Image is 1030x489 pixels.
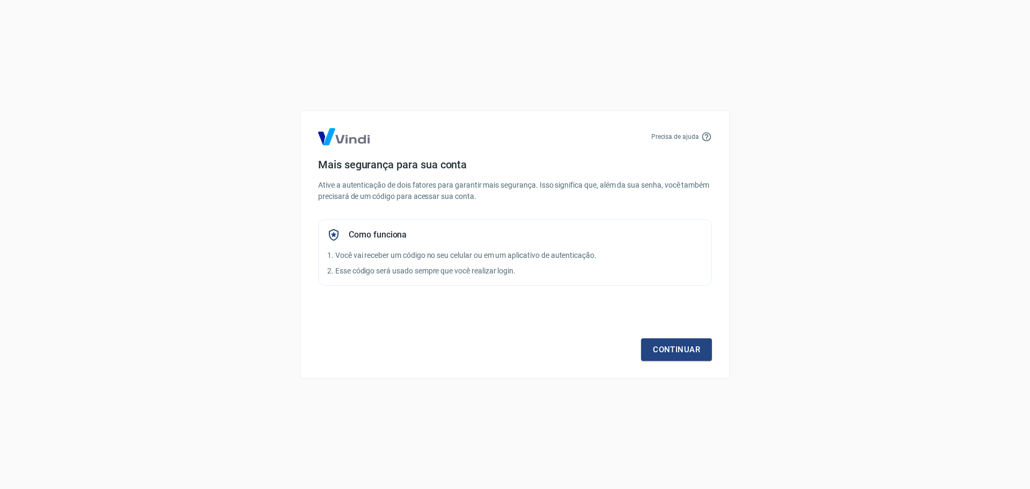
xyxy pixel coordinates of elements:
p: Precisa de ajuda [651,132,699,142]
h4: Mais segurança para sua conta [318,158,712,171]
a: Continuar [641,338,712,361]
p: Ative a autenticação de dois fatores para garantir mais segurança. Isso significa que, além da su... [318,180,712,202]
p: 2. Esse código será usado sempre que você realizar login. [327,265,703,277]
p: 1. Você vai receber um código no seu celular ou em um aplicativo de autenticação. [327,250,703,261]
img: Logo Vind [318,128,370,145]
h5: Como funciona [349,229,407,240]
